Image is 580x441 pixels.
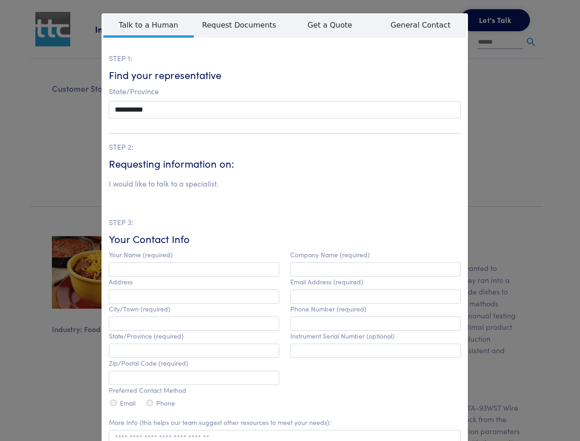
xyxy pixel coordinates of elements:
[109,332,184,340] label: State/Province (required)
[156,399,175,407] label: Phone
[290,332,394,340] label: Instrument Serial Number (optional)
[375,14,466,35] span: General Contact
[290,251,370,259] label: Company Name (required)
[109,386,186,394] label: Preferred Contact Method
[109,216,461,228] p: STEP 3:
[109,157,461,171] h6: Requesting information on:
[194,14,285,35] span: Request Documents
[109,85,461,97] p: State/Province
[109,52,461,64] p: STEP 1:
[285,14,376,35] span: Get a Quote
[109,278,133,286] label: Address
[290,305,366,313] label: Phone Number (required)
[109,232,461,246] h6: Your Contact Info
[109,359,188,367] label: Zip/Postal Code (required)
[103,14,194,38] span: Talk to a Human
[109,68,461,82] h6: Find your representative
[120,399,135,407] label: Email
[109,141,461,153] p: STEP 2:
[109,305,170,313] label: City/Town (required)
[290,278,363,286] label: Email Address (required)
[109,178,219,190] li: I would like to talk to a specialist.
[109,418,331,426] label: More Info (this helps our team suggest other resources to meet your needs):
[109,251,173,259] label: Your Name (required)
